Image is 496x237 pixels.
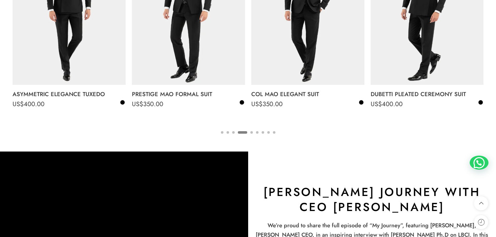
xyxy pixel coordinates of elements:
bdi: 350.00 [132,100,163,109]
span: US$ [251,100,263,109]
a: Black [358,100,364,105]
a: DUBETTI PLEATED CEREMONY SUIT [371,88,484,100]
span: US$ [13,100,24,109]
span: US$ [371,100,382,109]
a: COL MAO ELEGANT SUIT [251,88,364,100]
bdi: 400.00 [13,100,44,109]
a: Black [239,100,245,105]
a: Black [120,100,125,105]
bdi: 350.00 [251,100,283,109]
a: Black [478,100,483,105]
a: PRESTIGE MAO FORMAL SUIT [132,88,245,100]
bdi: 400.00 [371,100,403,109]
a: ASYMMETRIC ELEGANCE TUXEDO [13,88,126,100]
h2: [PERSON_NAME] Journey with CEO [PERSON_NAME] [251,184,493,214]
span: US$ [132,100,143,109]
